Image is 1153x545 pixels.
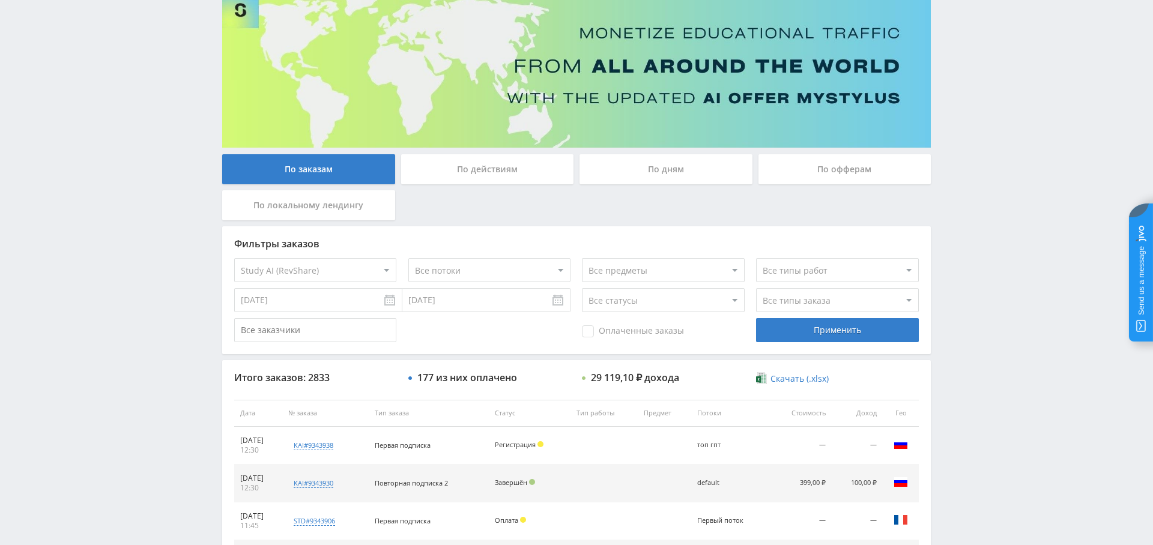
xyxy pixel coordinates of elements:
div: По офферам [758,154,931,184]
a: Скачать (.xlsx) [756,373,828,385]
td: — [769,502,832,540]
td: — [832,502,883,540]
th: Потоки [691,400,770,427]
th: Статус [489,400,570,427]
div: 29 119,10 ₽ дохода [591,372,679,383]
span: Первая подписка [375,441,431,450]
div: 177 из них оплачено [417,372,517,383]
div: [DATE] [240,436,276,445]
div: Фильтры заказов [234,238,919,249]
input: Все заказчики [234,318,396,342]
div: 11:45 [240,521,276,531]
div: Итого заказов: 2833 [234,372,396,383]
img: fra.png [894,513,908,527]
th: Тип заказа [369,400,489,427]
div: топ гпт [697,441,751,449]
div: kai#9343938 [294,441,333,450]
div: default [697,479,751,487]
span: Оплата [495,516,518,525]
div: Применить [756,318,918,342]
th: Стоимость [769,400,832,427]
span: Оплаченные заказы [582,325,684,337]
span: Холд [537,441,543,447]
td: 100,00 ₽ [832,465,883,502]
img: rus.png [894,475,908,489]
span: Регистрация [495,440,536,449]
th: Дата [234,400,282,427]
div: Первый поток [697,517,751,525]
td: — [832,427,883,465]
div: kai#9343930 [294,478,333,488]
div: По дням [580,154,752,184]
th: Тип работы [570,400,638,427]
div: 12:30 [240,445,276,455]
div: По действиям [401,154,574,184]
span: Холд [520,517,526,523]
td: — [769,427,832,465]
span: Завершён [495,478,527,487]
img: xlsx [756,372,766,384]
div: [DATE] [240,474,276,483]
img: rus.png [894,437,908,451]
th: Предмет [638,400,691,427]
div: 12:30 [240,483,276,493]
div: По локальному лендингу [222,190,395,220]
span: Скачать (.xlsx) [770,374,829,384]
div: std#9343906 [294,516,335,526]
span: Повторная подписка 2 [375,478,448,487]
span: Подтвержден [529,479,535,485]
td: 399,00 ₽ [769,465,832,502]
th: Гео [883,400,919,427]
th: Доход [832,400,883,427]
div: По заказам [222,154,395,184]
span: Первая подписка [375,516,431,525]
th: № заказа [282,400,369,427]
div: [DATE] [240,511,276,521]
